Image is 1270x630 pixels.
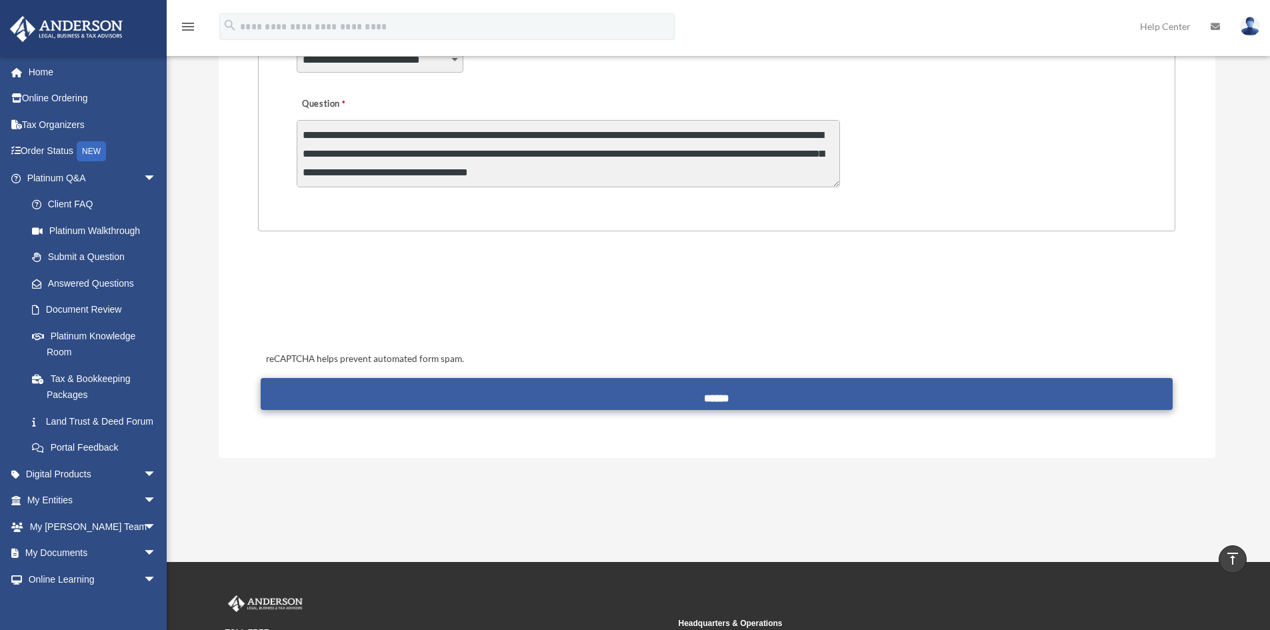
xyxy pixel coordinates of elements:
a: vertical_align_top [1219,545,1247,573]
span: arrow_drop_down [143,461,170,488]
a: My Entitiesarrow_drop_down [9,487,177,514]
label: Question [297,95,400,114]
span: arrow_drop_down [143,513,170,541]
span: arrow_drop_down [143,165,170,192]
a: Platinum Knowledge Room [19,323,177,365]
img: Anderson Advisors Platinum Portal [225,595,305,613]
a: Online Ordering [9,85,177,112]
div: NEW [77,141,106,161]
span: arrow_drop_down [143,566,170,593]
a: Platinum Q&Aarrow_drop_down [9,165,177,191]
iframe: reCAPTCHA [262,273,465,325]
span: arrow_drop_down [143,487,170,515]
a: Client FAQ [19,191,177,218]
a: Tax Organizers [9,111,177,138]
i: vertical_align_top [1225,551,1241,567]
img: Anderson Advisors Platinum Portal [6,16,127,42]
a: Land Trust & Deed Forum [19,408,177,435]
a: Platinum Walkthrough [19,217,177,244]
a: Home [9,59,177,85]
a: Order StatusNEW [9,138,177,165]
a: Tax & Bookkeeping Packages [19,365,177,408]
a: Digital Productsarrow_drop_down [9,461,177,487]
a: Answered Questions [19,270,177,297]
a: My Documentsarrow_drop_down [9,540,177,567]
div: reCAPTCHA helps prevent automated form spam. [261,351,1172,367]
a: Document Review [19,297,177,323]
span: arrow_drop_down [143,540,170,567]
a: My [PERSON_NAME] Teamarrow_drop_down [9,513,177,540]
a: Portal Feedback [19,435,177,461]
a: Online Learningarrow_drop_down [9,566,177,593]
a: menu [180,23,196,35]
a: Submit a Question [19,244,170,271]
img: User Pic [1240,17,1260,36]
i: search [223,18,237,33]
i: menu [180,19,196,35]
